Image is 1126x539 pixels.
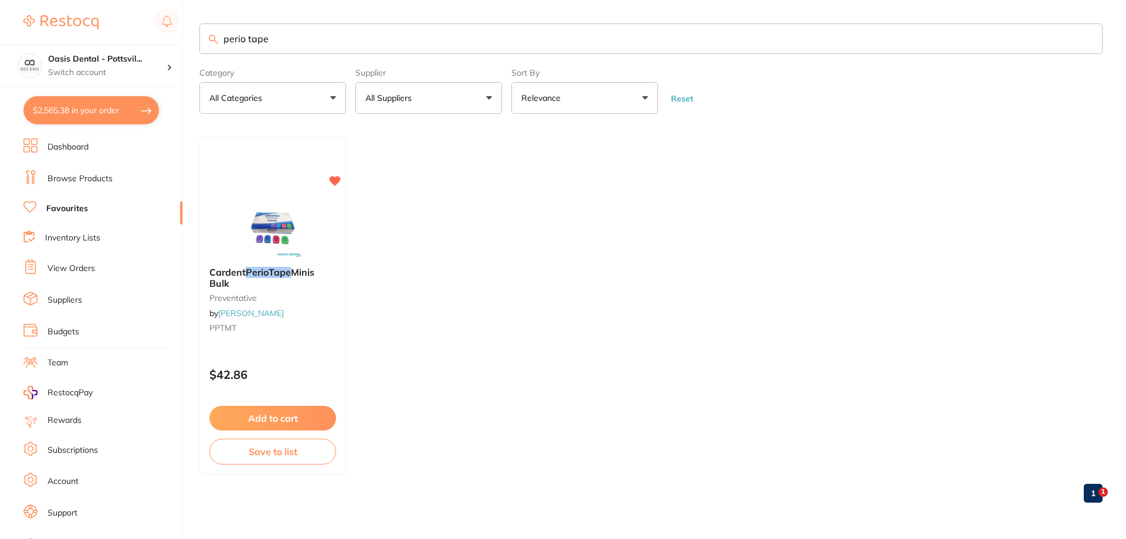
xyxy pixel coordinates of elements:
[48,294,82,306] a: Suppliers
[48,67,167,79] p: Switch account
[355,82,502,114] button: All Suppliers
[521,92,565,104] p: Relevance
[209,439,336,465] button: Save to list
[209,266,246,278] span: Cardent
[48,445,98,456] a: Subscriptions
[1098,487,1108,497] span: 1
[235,199,311,257] img: Cardent PerioTape Minis Bulk
[48,263,95,274] a: View Orders
[218,308,284,318] a: [PERSON_NAME]
[48,326,79,338] a: Budgets
[23,96,159,124] button: $2,565.38 in your order
[365,92,416,104] p: All Suppliers
[48,387,93,399] span: RestocqPay
[209,267,336,289] b: Cardent PerioTape Minis Bulk
[23,15,99,29] img: Restocq Logo
[23,386,38,399] img: RestocqPay
[209,406,336,430] button: Add to cart
[511,68,658,77] label: Sort By
[23,9,99,36] a: Restocq Logo
[209,308,284,318] span: by
[48,507,77,519] a: Support
[209,368,336,381] p: $42.86
[667,93,697,104] button: Reset
[48,415,82,426] a: Rewards
[209,92,267,104] p: All Categories
[45,232,100,244] a: Inventory Lists
[48,357,68,369] a: Team
[199,82,346,114] button: All Categories
[209,293,336,303] small: preventative
[48,476,79,487] a: Account
[246,266,291,278] em: PerioTape
[199,68,346,77] label: Category
[48,53,167,65] h4: Oasis Dental - Pottsville
[209,323,236,333] span: PPTMT
[199,23,1103,54] input: Search Favourite Products
[46,203,88,215] a: Favourites
[1084,482,1103,505] a: 1
[355,68,502,77] label: Supplier
[209,266,314,289] span: Minis Bulk
[23,386,93,399] a: RestocqPay
[511,82,658,114] button: Relevance
[18,54,42,77] img: Oasis Dental - Pottsville
[48,173,113,185] a: Browse Products
[1074,487,1103,516] iframe: Intercom live chat
[48,141,89,153] a: Dashboard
